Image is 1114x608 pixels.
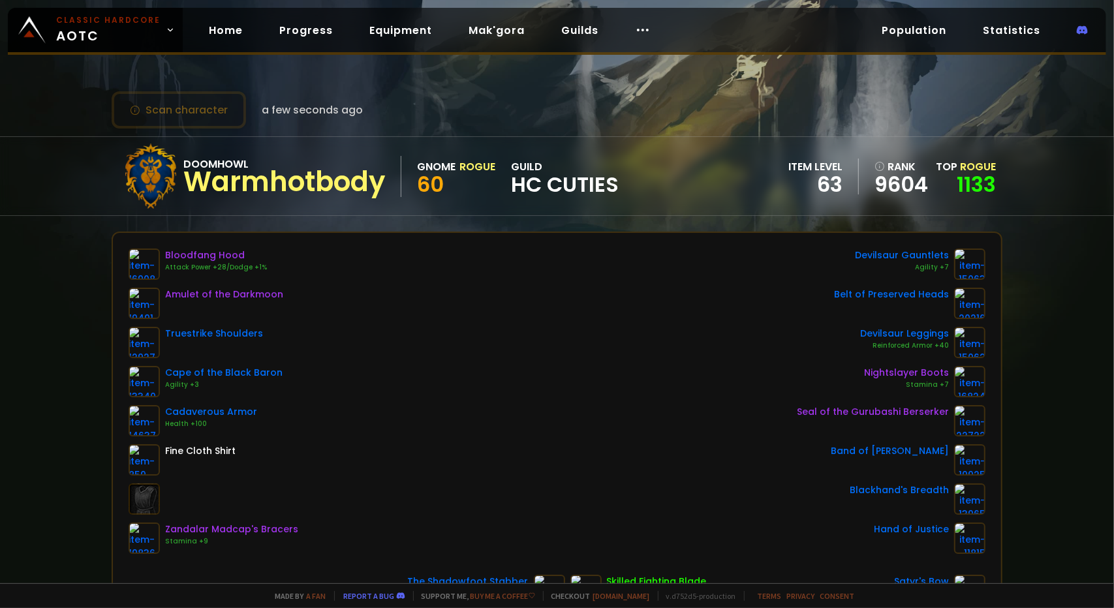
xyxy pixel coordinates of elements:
img: item-16824 [954,366,985,397]
div: Attack Power +28/Dodge +1% [165,262,267,273]
div: Rogue [459,159,495,175]
a: Equipment [359,17,442,44]
div: Devilsaur Gauntlets [855,249,949,262]
img: item-12927 [129,327,160,358]
a: 9604 [874,175,928,194]
a: Buy me a coffee [471,591,535,601]
a: Consent [820,591,855,601]
div: Reinforced Armor +40 [860,341,949,351]
span: AOTC [56,14,161,46]
small: Classic Hardcore [56,14,161,26]
img: item-859 [129,444,160,476]
div: Cape of the Black Baron [165,366,283,380]
img: item-19491 [129,288,160,319]
div: Agility +7 [855,262,949,273]
div: Devilsaur Leggings [860,327,949,341]
img: item-19925 [954,444,985,476]
a: Classic HardcoreAOTC [8,8,183,52]
div: item level [788,159,843,175]
span: HC Cuties [511,175,619,194]
img: item-15062 [954,327,985,358]
div: Skilled Fighting Blade [607,575,707,588]
div: Doomhowl [183,156,385,172]
div: Bloodfang Hood [165,249,267,262]
a: Terms [758,591,782,601]
div: Band of [PERSON_NAME] [831,444,949,458]
div: Truestrike Shoulders [165,327,263,341]
span: Rogue [960,159,996,174]
a: Population [871,17,957,44]
a: Report a bug [344,591,395,601]
img: item-14637 [129,405,160,436]
div: Top [936,159,996,175]
div: Zandalar Madcap's Bracers [165,523,298,536]
button: Scan character [112,91,246,129]
img: item-20216 [954,288,985,319]
img: item-22722 [954,405,985,436]
div: 63 [788,175,843,194]
img: item-11815 [954,523,985,554]
span: Made by [268,591,326,601]
div: Warmhotbody [183,172,385,192]
a: Guilds [551,17,609,44]
span: a few seconds ago [262,102,363,118]
div: Blackhand's Breadth [850,483,949,497]
img: item-13965 [954,483,985,515]
img: item-13340 [129,366,160,397]
div: Fine Cloth Shirt [165,444,236,458]
div: Health +100 [165,419,257,429]
img: item-15063 [954,249,985,280]
div: The Shadowfoot Stabber [408,575,529,588]
div: Agility +3 [165,380,283,390]
div: Belt of Preserved Heads [834,288,949,301]
div: Stamina +7 [864,380,949,390]
a: Mak'gora [458,17,535,44]
span: 60 [417,170,444,199]
div: Nightslayer Boots [864,366,949,380]
a: Statistics [972,17,1051,44]
img: item-16908 [129,249,160,280]
div: Hand of Justice [874,523,949,536]
div: rank [874,159,928,175]
div: Gnome [417,159,456,175]
a: [DOMAIN_NAME] [593,591,650,601]
div: Seal of the Gurubashi Berserker [797,405,949,419]
img: item-19836 [129,523,160,554]
a: Progress [269,17,343,44]
a: Privacy [787,591,815,601]
a: 1133 [957,170,996,199]
div: Satyr's Bow [894,575,949,588]
span: Support me, [413,591,535,601]
div: Amulet of the Darkmoon [165,288,283,301]
a: Home [198,17,253,44]
div: Cadaverous Armor [165,405,257,419]
div: guild [511,159,619,194]
div: Stamina +9 [165,536,298,547]
span: v. d752d5 - production [658,591,736,601]
a: a fan [307,591,326,601]
span: Checkout [543,591,650,601]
